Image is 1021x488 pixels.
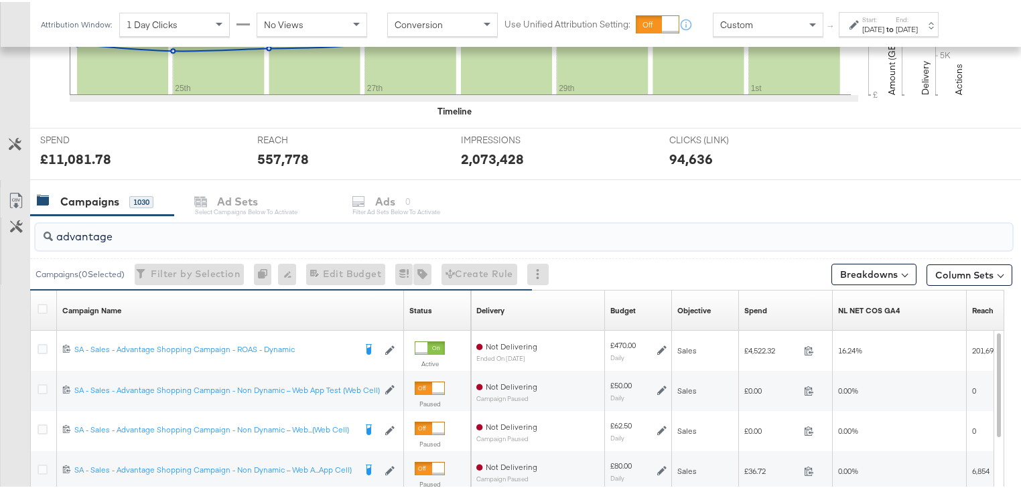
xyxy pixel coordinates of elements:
div: £80.00 [610,459,632,469]
span: £4,522.32 [744,343,799,353]
span: 0.00% [838,424,858,434]
span: Sales [677,424,697,434]
span: 6,854 [972,464,990,474]
span: 0.00% [838,384,858,394]
div: SA - Sales - Advantage Shopping Campaign - Non Dynamic – Web...(Web Cell) [74,422,354,433]
div: Reach [972,303,994,314]
a: The number of people your ad was served to. [972,303,994,314]
label: Use Unified Attribution Setting: [504,16,630,29]
span: 0.00% [838,464,858,474]
div: Campaigns ( 0 Selected) [36,266,125,278]
span: Not Delivering [486,420,537,430]
sub: Campaign Paused [476,473,537,481]
div: Attribution Window: [40,18,113,27]
div: Timeline [437,103,472,116]
label: Paused [415,478,445,487]
label: Active [415,357,445,366]
div: 557,778 [257,147,309,167]
div: Objective [677,303,711,314]
a: SA - Sales - Advantage Shopping Campaign - Non Dynamic – Web...(Web Cell) [74,422,354,436]
span: REACH [257,132,358,145]
text: Actions [953,62,965,93]
span: £0.00 [744,424,799,434]
span: Conversion [395,17,443,29]
text: Delivery [919,59,931,93]
div: SA - Sales - Advantage Shopping Campaign - Non Dynamic – Web A...App Cell) [74,463,354,473]
div: £470.00 [610,338,636,349]
span: CLICKS (LINK) [669,132,770,145]
div: SA - Sales - Advantage Shopping Campaign - Non Dynamic – Web App Test (Web Cell) [74,383,378,394]
span: 0 [972,384,976,394]
span: No Views [264,17,303,29]
a: Shows the current state of your Ad Campaign. [409,303,432,314]
div: Budget [610,303,636,314]
div: Delivery [476,303,504,314]
sub: Campaign Paused [476,393,537,400]
div: 1030 [129,194,153,206]
span: Sales [677,343,697,353]
button: Breakdowns [831,262,916,283]
sub: Daily [610,472,624,480]
span: Sales [677,464,697,474]
a: The maximum amount you're willing to spend on your ads, on average each day or over the lifetime ... [610,303,636,314]
sub: Daily [610,351,624,359]
span: Sales [677,384,697,394]
span: ↑ [825,23,837,27]
strong: to [884,22,896,32]
div: Status [409,303,432,314]
a: SA - Sales - Advantage Shopping Campaign - Non Dynamic – Web A...App Cell) [74,463,354,476]
span: £36.72 [744,464,799,474]
text: Amount (GBP) [886,34,898,93]
sub: Campaign Paused [476,433,537,440]
div: £11,081.78 [40,147,111,167]
div: Campaigns [60,192,119,208]
a: NL NET COS GA4 [838,303,900,314]
div: 2,073,428 [461,147,524,167]
div: SA - Sales - Advantage Shopping Campaign - ROAS - Dynamic [74,342,354,353]
a: The total amount spent to date. [744,303,767,314]
label: Paused [415,438,445,446]
div: £62.50 [610,418,632,429]
div: Campaign Name [62,303,121,314]
div: Spend [744,303,767,314]
a: Your campaign name. [62,303,121,314]
span: IMPRESSIONS [461,132,561,145]
a: SA - Sales - Advantage Shopping Campaign - ROAS - Dynamic [74,342,354,355]
span: Not Delivering [486,339,537,349]
span: 1 Day Clicks [127,17,178,29]
a: Your campaign's objective. [677,303,711,314]
div: [DATE] [896,22,918,33]
sub: ended on [DATE] [476,353,537,360]
label: Paused [415,398,445,406]
a: Reflects the ability of your Ad Campaign to achieve delivery based on ad states, schedule and bud... [476,303,504,314]
label: Start: [862,13,884,22]
span: Not Delivering [486,380,537,390]
input: Search Campaigns by Name, ID or Objective [53,216,925,242]
span: Not Delivering [486,460,537,470]
div: 0 [254,262,278,283]
a: SA - Sales - Advantage Shopping Campaign - Non Dynamic – Web App Test (Web Cell) [74,383,378,394]
sub: Daily [610,432,624,440]
span: 201,694 [972,343,998,353]
label: End: [896,13,918,22]
sub: Daily [610,392,624,400]
div: 94,636 [669,147,713,167]
button: Column Sets [927,262,1012,284]
div: [DATE] [862,22,884,33]
span: £0.00 [744,384,799,394]
span: SPEND [40,132,141,145]
span: Custom [720,17,753,29]
span: 16.24% [838,343,862,353]
span: 0 [972,424,976,434]
div: £50.00 [610,378,632,389]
